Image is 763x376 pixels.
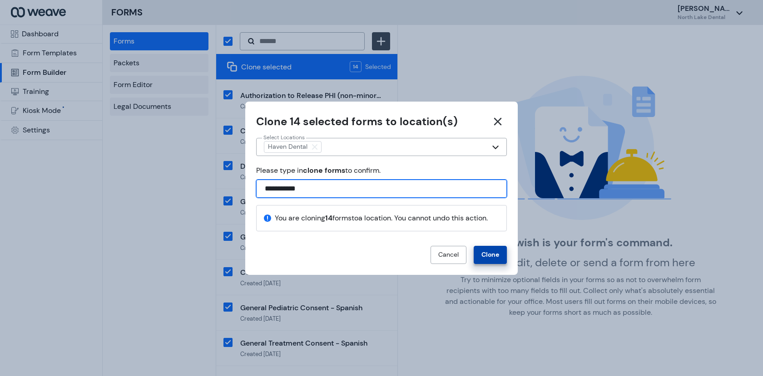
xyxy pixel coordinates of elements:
p: You are cloning forms to a location . You cannot undo this action. [275,213,488,224]
b: 14 [325,213,332,223]
b: clone forms [303,166,345,175]
button: Cancel [431,246,466,264]
button: Clone [474,246,507,264]
span: Haven Dental [268,142,307,151]
h2: Clone 14 selected forms to location(s) [256,112,507,131]
p: Please type in to confirm. [256,165,507,176]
